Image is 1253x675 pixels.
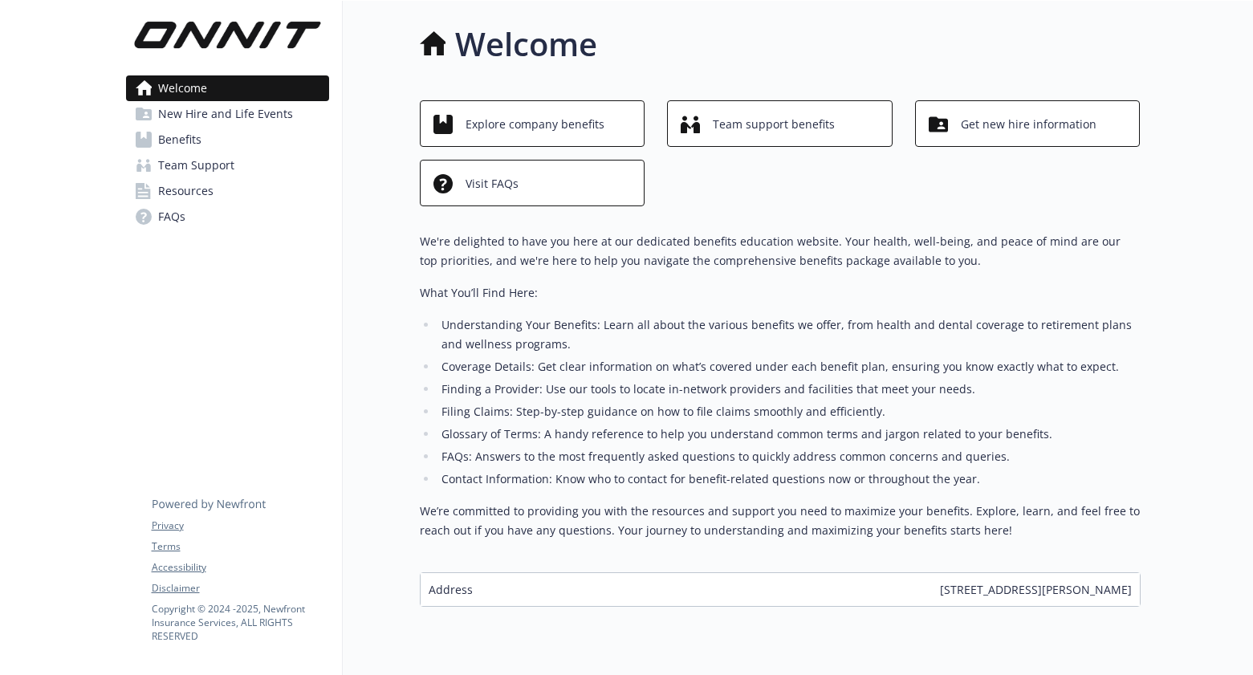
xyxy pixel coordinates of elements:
span: FAQs [158,204,185,230]
a: New Hire and Life Events [126,101,329,127]
button: Get new hire information [915,100,1141,147]
a: Privacy [152,518,328,533]
span: Welcome [158,75,207,101]
p: We’re committed to providing you with the resources and support you need to maximize your benefit... [420,502,1141,540]
span: Team Support [158,152,234,178]
span: Visit FAQs [466,169,519,199]
p: We're delighted to have you here at our dedicated benefits education website. Your health, well-b... [420,232,1141,270]
button: Explore company benefits [420,100,645,147]
p: Copyright © 2024 - 2025 , Newfront Insurance Services, ALL RIGHTS RESERVED [152,602,328,643]
a: Terms [152,539,328,554]
span: Team support benefits [713,109,835,140]
li: Coverage Details: Get clear information on what’s covered under each benefit plan, ensuring you k... [437,357,1141,376]
span: Explore company benefits [466,109,604,140]
li: Understanding Your Benefits: Learn all about the various benefits we offer, from health and denta... [437,315,1141,354]
a: Disclaimer [152,581,328,596]
a: Resources [126,178,329,204]
span: [STREET_ADDRESS][PERSON_NAME] [940,581,1132,598]
a: Accessibility [152,560,328,575]
span: Address [429,581,473,598]
p: What You’ll Find Here: [420,283,1141,303]
a: FAQs [126,204,329,230]
button: Team support benefits [667,100,893,147]
a: Team Support [126,152,329,178]
li: FAQs: Answers to the most frequently asked questions to quickly address common concerns and queries. [437,447,1141,466]
span: Get new hire information [961,109,1096,140]
span: New Hire and Life Events [158,101,293,127]
a: Benefits [126,127,329,152]
span: Benefits [158,127,201,152]
li: Filing Claims: Step-by-step guidance on how to file claims smoothly and efficiently. [437,402,1141,421]
span: Resources [158,178,214,204]
a: Welcome [126,75,329,101]
h1: Welcome [455,20,597,68]
li: Glossary of Terms: A handy reference to help you understand common terms and jargon related to yo... [437,425,1141,444]
li: Contact Information: Know who to contact for benefit-related questions now or throughout the year. [437,470,1141,489]
button: Visit FAQs [420,160,645,206]
li: Finding a Provider: Use our tools to locate in-network providers and facilities that meet your ne... [437,380,1141,399]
